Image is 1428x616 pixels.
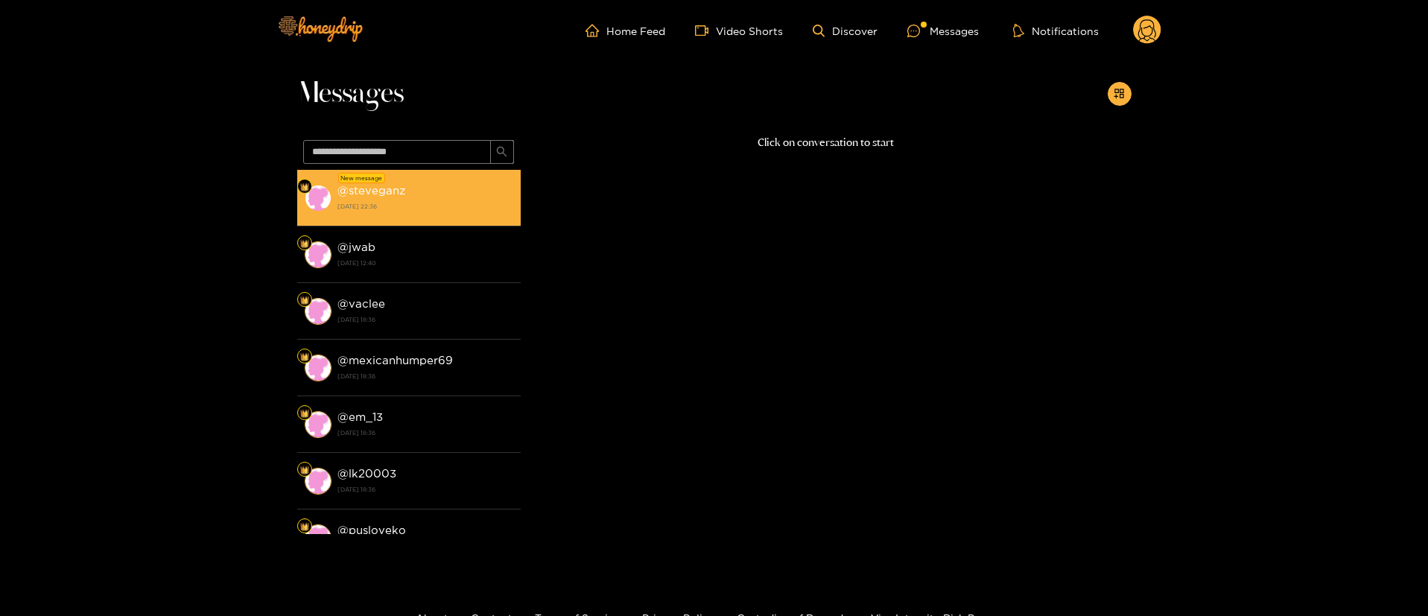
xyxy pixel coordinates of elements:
[337,369,513,383] strong: [DATE] 18:36
[337,297,385,310] strong: @ vaclee
[305,411,331,438] img: conversation
[300,409,309,418] img: Fan Level
[337,426,513,439] strong: [DATE] 18:36
[305,298,331,325] img: conversation
[695,24,783,37] a: Video Shorts
[300,522,309,531] img: Fan Level
[1114,88,1125,101] span: appstore-add
[490,140,514,164] button: search
[305,185,331,212] img: conversation
[337,410,383,423] strong: @ em_13
[907,22,979,39] div: Messages
[337,483,513,496] strong: [DATE] 18:36
[337,354,453,366] strong: @ mexicanhumper69
[1108,82,1132,106] button: appstore-add
[813,25,878,37] a: Discover
[337,313,513,326] strong: [DATE] 18:36
[297,76,404,112] span: Messages
[305,355,331,381] img: conversation
[695,24,716,37] span: video-camera
[337,524,406,536] strong: @ pusloveko
[337,184,405,197] strong: @ steveganz
[337,256,513,270] strong: [DATE] 12:40
[305,524,331,551] img: conversation
[338,173,385,183] div: New message
[305,241,331,268] img: conversation
[300,182,309,191] img: Fan Level
[337,200,513,213] strong: [DATE] 22:36
[337,241,375,253] strong: @ jwab
[521,134,1132,151] p: Click on conversation to start
[300,466,309,474] img: Fan Level
[305,468,331,495] img: conversation
[1009,23,1103,38] button: Notifications
[496,146,507,159] span: search
[586,24,606,37] span: home
[586,24,665,37] a: Home Feed
[300,352,309,361] img: Fan Level
[300,296,309,305] img: Fan Level
[300,239,309,248] img: Fan Level
[337,467,396,480] strong: @ lk20003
